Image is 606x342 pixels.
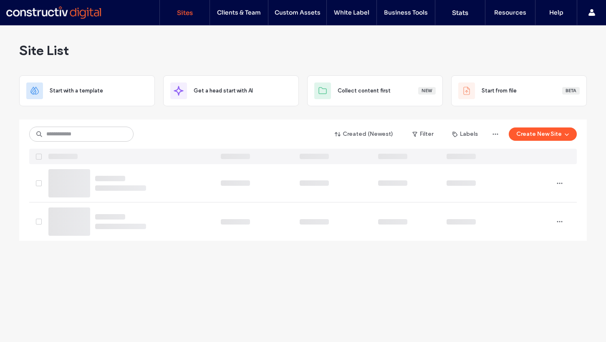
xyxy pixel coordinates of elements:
[275,9,321,16] label: Custom Assets
[549,9,563,16] label: Help
[163,75,299,106] div: Get a head start with AI
[328,127,401,141] button: Created (Newest)
[338,87,391,95] span: Collect content first
[50,87,103,95] span: Start with a template
[451,75,587,106] div: Start from fileBeta
[404,127,442,141] button: Filter
[384,9,428,16] label: Business Tools
[509,127,577,141] button: Create New Site
[452,9,468,17] label: Stats
[307,75,443,106] div: Collect content firstNew
[418,87,436,95] div: New
[562,87,580,95] div: Beta
[494,9,526,16] label: Resources
[194,87,253,95] span: Get a head start with AI
[177,9,193,17] label: Sites
[19,42,69,59] span: Site List
[334,9,369,16] label: White Label
[217,9,261,16] label: Clients & Team
[19,75,155,106] div: Start with a template
[482,87,517,95] span: Start from file
[445,127,485,141] button: Labels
